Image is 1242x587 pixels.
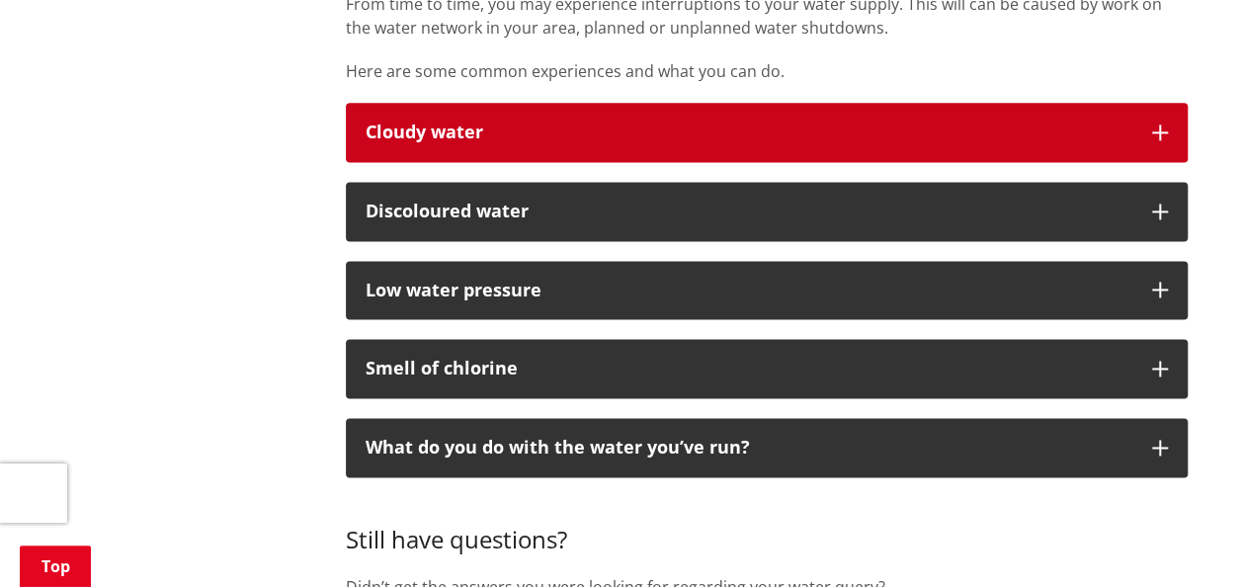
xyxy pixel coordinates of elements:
button: What do you do with the water you’ve run? [346,418,1188,477]
p: What do you do with the water you’ve run? [366,438,1132,458]
div: Cloudy water [366,123,1132,142]
button: Discoloured water [346,182,1188,241]
div: Discoloured water [366,202,1132,221]
button: Smell of chlorine [346,339,1188,398]
button: Cloudy water [346,103,1188,162]
a: Top [20,545,91,587]
button: Low water pressure [346,261,1188,320]
iframe: Messenger Launcher [1151,504,1222,575]
h3: Still have questions? [346,497,1188,554]
p: Here are some common experiences and what you can do. [346,59,1188,83]
div: Low water pressure [366,281,1132,300]
div: Smell of chlorine [366,359,1132,378]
